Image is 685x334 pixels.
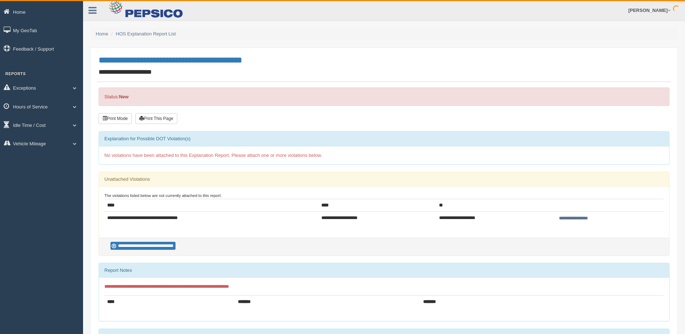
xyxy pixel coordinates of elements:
[135,113,177,124] button: Print This Page
[99,263,669,278] div: Report Notes
[116,31,176,37] a: HOS Explanation Report List
[99,132,669,146] div: Explanation for Possible DOT Violation(s)
[99,172,669,187] div: Unattached Violations
[96,31,108,37] a: Home
[99,87,669,106] div: Status:
[104,193,222,198] small: The violations listed below are not currently attached to this report:
[119,94,129,99] strong: New
[104,153,322,158] span: No violations have been attached to this Explanation Report. Please attach one or more violations...
[99,113,132,124] button: Print Mode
